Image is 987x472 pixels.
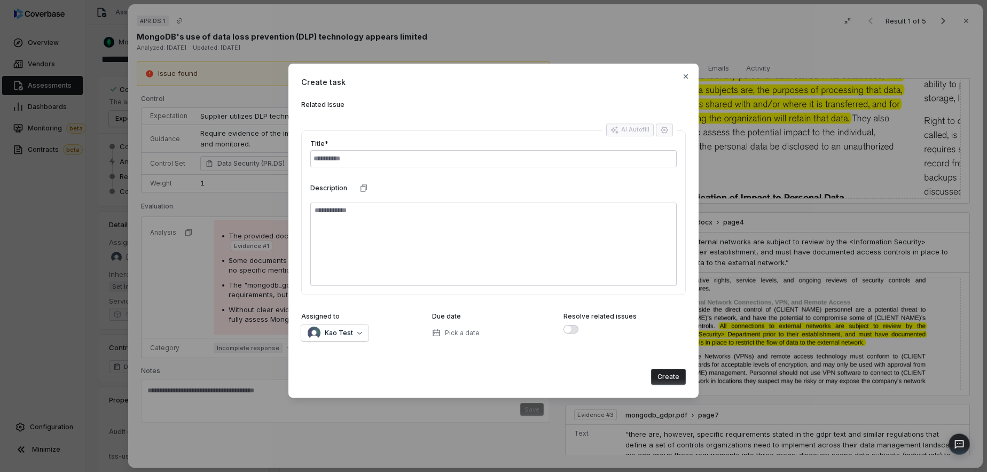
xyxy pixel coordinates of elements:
[432,312,461,321] label: Due date
[301,100,686,109] label: Related Issue
[308,327,320,339] img: Kao Test avatar
[429,322,483,344] button: Pick a date
[310,140,328,148] label: Title*
[651,369,686,385] button: Create
[563,312,637,320] span: Resolve related issues
[445,329,480,337] span: Pick a date
[301,312,340,321] label: Assigned to
[310,184,347,192] label: Description
[325,329,353,337] span: Kao Test
[301,76,686,88] span: Create task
